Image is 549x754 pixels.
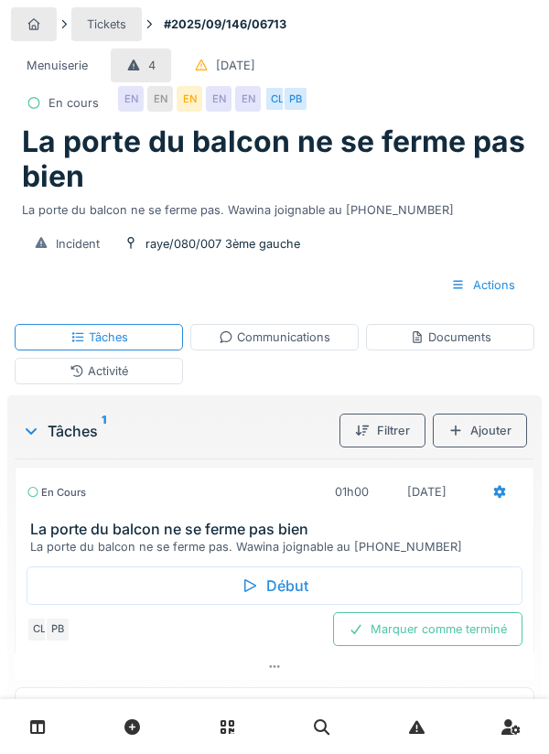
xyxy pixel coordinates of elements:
sup: 1 [102,420,106,442]
div: Activité [70,362,128,380]
div: Incident [56,235,100,253]
div: CL [264,86,290,112]
div: EN [147,86,173,112]
div: 01h00 [335,483,369,501]
div: La porte du balcon ne se ferme pas. Wawina joignable au [PHONE_NUMBER] [22,194,527,219]
div: [DATE] [216,57,255,74]
div: En cours [48,94,99,112]
div: En cours [27,485,86,501]
div: Marquer comme terminé [333,612,522,646]
div: La porte du balcon ne se ferme pas. Wawina joignable au [PHONE_NUMBER] [30,538,526,555]
div: PB [283,86,308,112]
h3: La porte du balcon ne se ferme pas bien [30,521,526,538]
div: Documents [410,329,491,346]
div: Tâches [70,329,128,346]
div: Actions [436,268,531,302]
div: raye/080/007 3ème gauche [145,235,300,253]
div: Communications [219,329,330,346]
div: 1 visible sur 1 [23,695,96,713]
div: CL [27,617,52,642]
div: Tickets [87,16,126,33]
div: [DATE] [407,483,447,501]
div: EN [235,86,261,112]
div: Filtrer [339,414,425,447]
div: 4 [148,57,156,74]
div: EN [206,86,231,112]
div: Début [27,566,522,605]
div: Menuiserie [27,57,88,74]
div: EN [177,86,202,112]
div: Ajouter [433,414,527,447]
div: Tâches [22,420,332,442]
div: EN [118,86,144,112]
strong: #2025/09/146/06713 [156,16,294,33]
h1: La porte du balcon ne se ferme pas bien [22,124,527,195]
div: PB [45,617,70,642]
